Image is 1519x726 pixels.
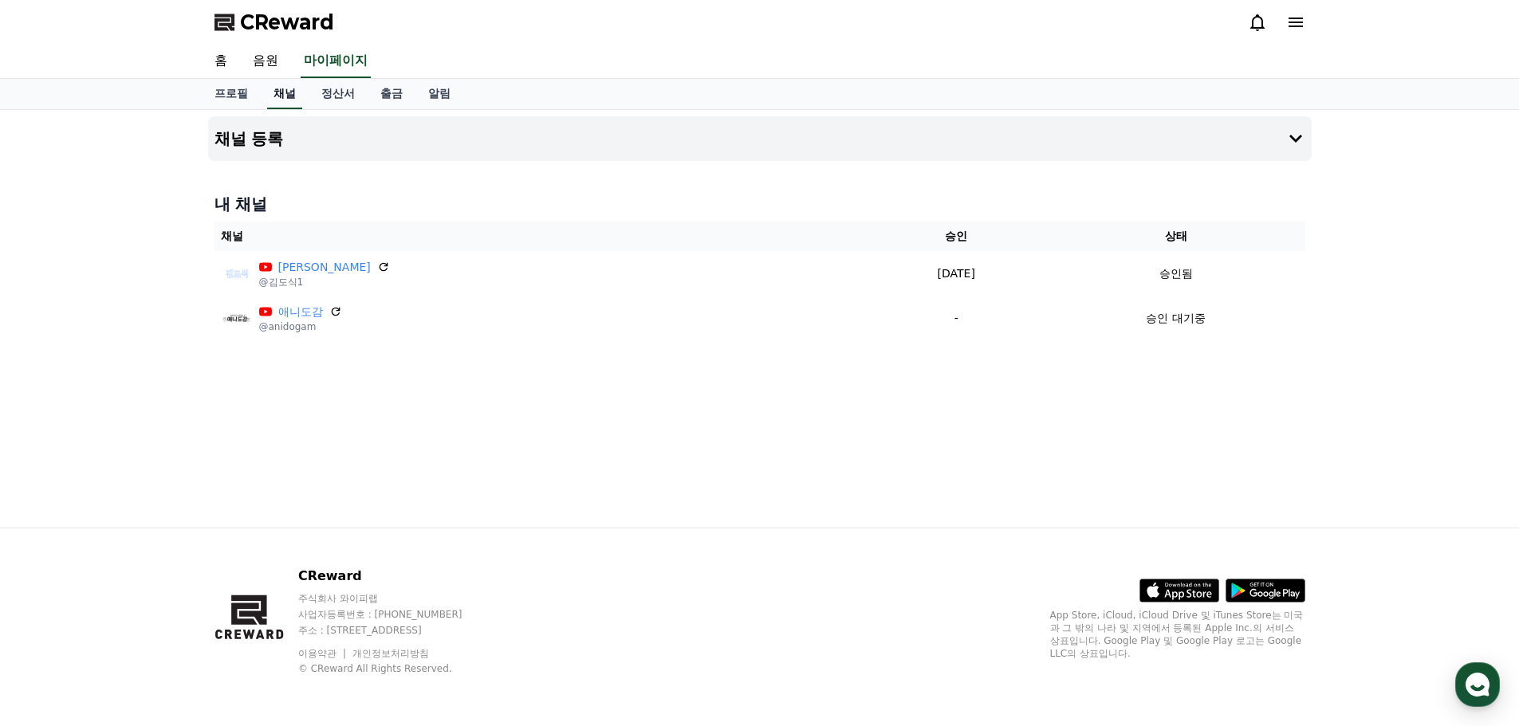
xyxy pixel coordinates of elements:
[214,222,866,251] th: 채널
[267,79,302,109] a: 채널
[298,608,493,621] p: 사업자등록번호 : [PHONE_NUMBER]
[298,567,493,586] p: CReward
[1050,609,1305,660] p: App Store, iCloud, iCloud Drive 및 iTunes Store는 미국과 그 밖의 나라 및 지역에서 등록된 Apple Inc.의 서비스 상표입니다. Goo...
[278,259,371,276] a: [PERSON_NAME]
[246,529,266,542] span: 설정
[202,79,261,109] a: 프로필
[206,505,306,545] a: 설정
[5,505,105,545] a: 홈
[298,592,493,605] p: 주식회사 와이피랩
[1159,265,1193,282] p: 승인됨
[214,10,334,35] a: CReward
[298,662,493,675] p: © CReward All Rights Reserved.
[298,624,493,637] p: 주소 : [STREET_ADDRESS]
[146,530,165,543] span: 대화
[872,265,1041,282] p: [DATE]
[240,10,334,35] span: CReward
[1047,222,1305,251] th: 상태
[309,79,368,109] a: 정산서
[368,79,415,109] a: 출금
[214,193,1305,215] h4: 내 채널
[214,130,284,147] h4: 채널 등록
[278,304,323,320] a: 애니도감
[50,529,60,542] span: 홈
[259,320,342,333] p: @anidogam
[105,505,206,545] a: 대화
[221,302,253,334] img: 애니도감
[240,45,291,78] a: 음원
[415,79,463,109] a: 알림
[221,257,253,289] img: 김도식
[259,276,390,288] p: @김도식1
[866,222,1047,251] th: 승인
[202,45,240,78] a: 홈
[1146,310,1205,327] p: 승인 대기중
[298,648,348,659] a: 이용약관
[208,116,1312,161] button: 채널 등록
[301,45,371,78] a: 마이페이지
[872,310,1041,327] p: -
[352,648,429,659] a: 개인정보처리방침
